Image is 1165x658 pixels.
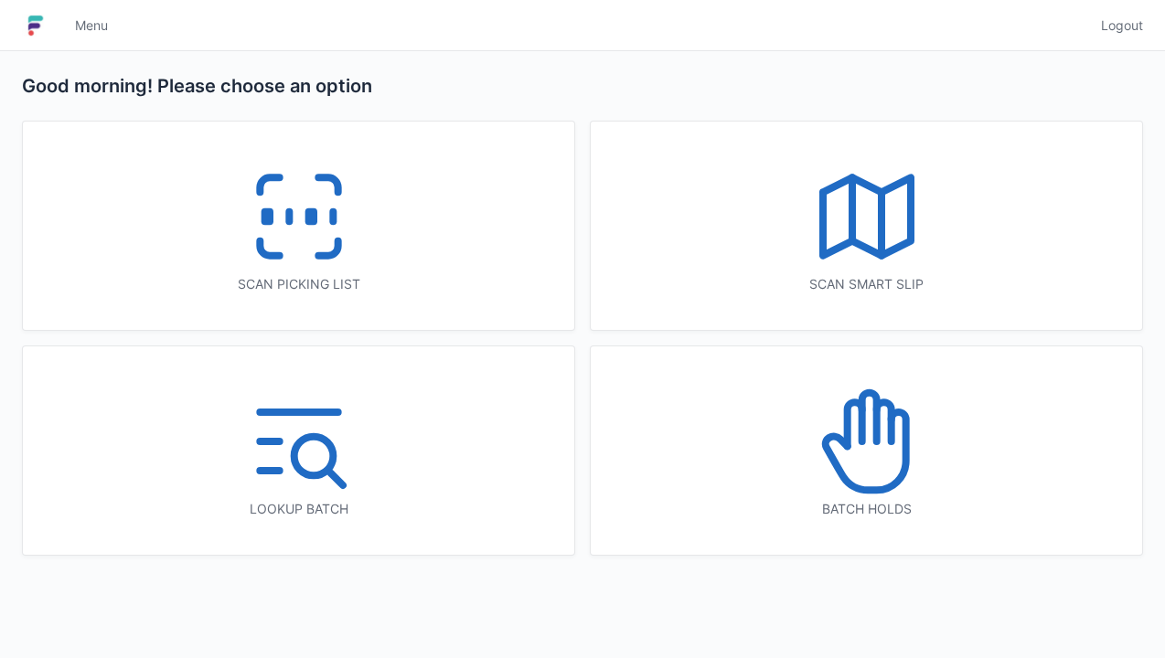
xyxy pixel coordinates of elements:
[22,11,49,40] img: logo-small.jpg
[627,275,1106,293] div: Scan smart slip
[75,16,108,35] span: Menu
[1101,16,1143,35] span: Logout
[59,500,538,518] div: Lookup batch
[22,73,1143,99] h2: Good morning! Please choose an option
[22,121,575,331] a: Scan picking list
[590,121,1143,331] a: Scan smart slip
[22,345,575,556] a: Lookup batch
[59,275,538,293] div: Scan picking list
[627,500,1106,518] div: Batch holds
[590,345,1143,556] a: Batch holds
[1090,9,1143,42] a: Logout
[64,9,119,42] a: Menu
